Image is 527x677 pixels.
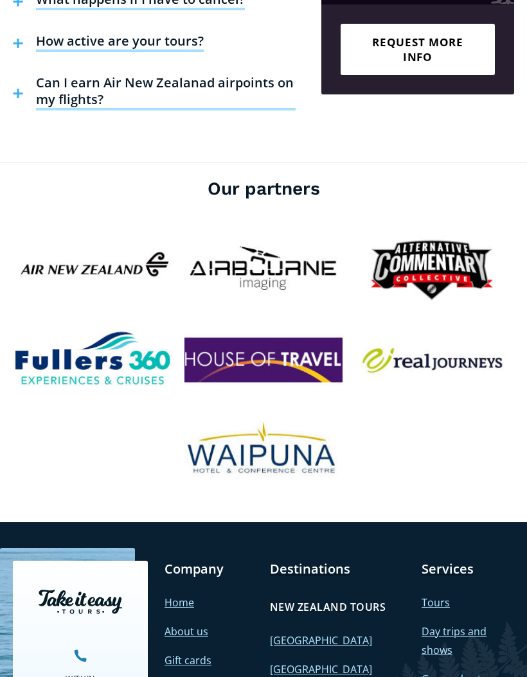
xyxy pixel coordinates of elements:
img: Take it easy tours [39,590,122,615]
button: Can I earn Air New Zealanad airpoints on my flights? [6,66,302,124]
a: [GEOGRAPHIC_DATA] [270,634,372,648]
a: [GEOGRAPHIC_DATA] [270,663,372,677]
h3: Company [165,561,257,578]
h4: Can I earn Air New Zealanad airpoints on my flights? [36,75,296,111]
a: Home [165,596,194,610]
a: New Zealand tours [270,594,386,621]
h4: New Zealand tours [270,601,386,615]
a: Tours [422,596,450,610]
a: Gift cards [165,654,211,668]
a: About us [165,625,208,639]
a: Destinations [270,561,350,578]
a: Request more info [341,24,495,76]
a: Day trips and shows [422,625,487,658]
a: Services [422,561,474,578]
button: How active are your tours? [6,24,210,66]
h4: How active are your tours? [36,33,204,53]
h4: Our partners [13,177,514,202]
